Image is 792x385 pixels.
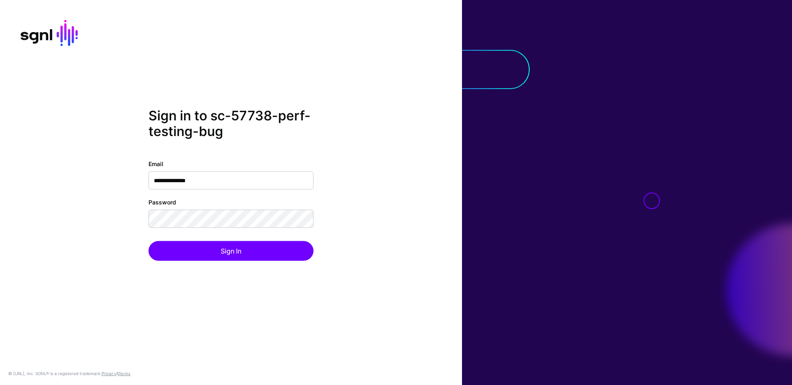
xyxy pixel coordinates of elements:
label: Password [148,197,176,206]
button: Sign In [148,241,313,261]
a: Terms [118,371,130,376]
label: Email [148,159,163,168]
a: Privacy [101,371,116,376]
h2: Sign in to sc-57738-perf-testing-bug [148,108,313,140]
div: © [URL], Inc. SGNL® is a registered trademark. & [8,370,130,377]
